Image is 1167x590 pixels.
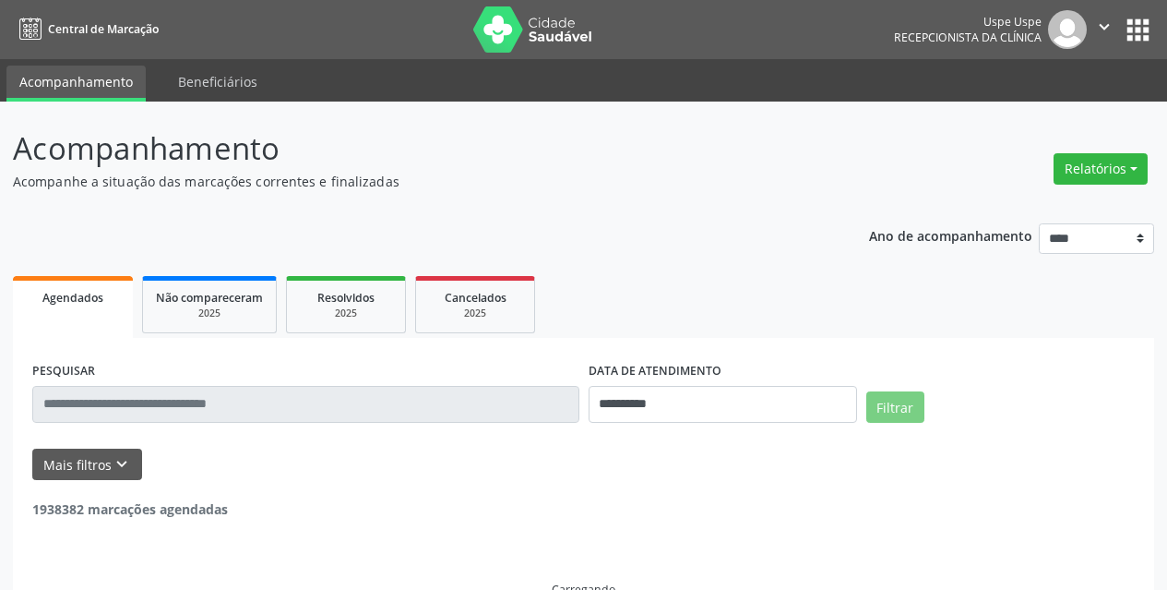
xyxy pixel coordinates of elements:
span: Recepcionista da clínica [894,30,1042,45]
div: 2025 [429,307,521,320]
span: Cancelados [445,290,506,306]
a: Beneficiários [165,66,270,98]
div: 2025 [156,307,263,320]
span: Resolvidos [317,290,375,306]
p: Acompanhamento [13,126,812,172]
span: Não compareceram [156,290,263,306]
p: Acompanhe a situação das marcações correntes e finalizadas [13,172,812,191]
label: DATA DE ATENDIMENTO [589,357,721,386]
img: img [1048,10,1087,49]
button:  [1087,10,1122,49]
a: Central de Marcação [13,14,159,44]
div: Uspe Uspe [894,14,1042,30]
span: Agendados [42,290,103,306]
i:  [1094,17,1114,37]
a: Acompanhamento [6,66,146,102]
span: Central de Marcação [48,21,159,37]
button: Filtrar [866,391,924,423]
button: apps [1122,14,1154,46]
i: keyboard_arrow_down [112,454,132,475]
div: 2025 [300,307,392,320]
button: Relatórios [1054,153,1148,185]
button: Mais filtroskeyboard_arrow_down [32,449,142,481]
p: Ano de acompanhamento [869,223,1032,247]
strong: 1938382 marcações agendadas [32,500,228,518]
label: PESQUISAR [32,357,95,386]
